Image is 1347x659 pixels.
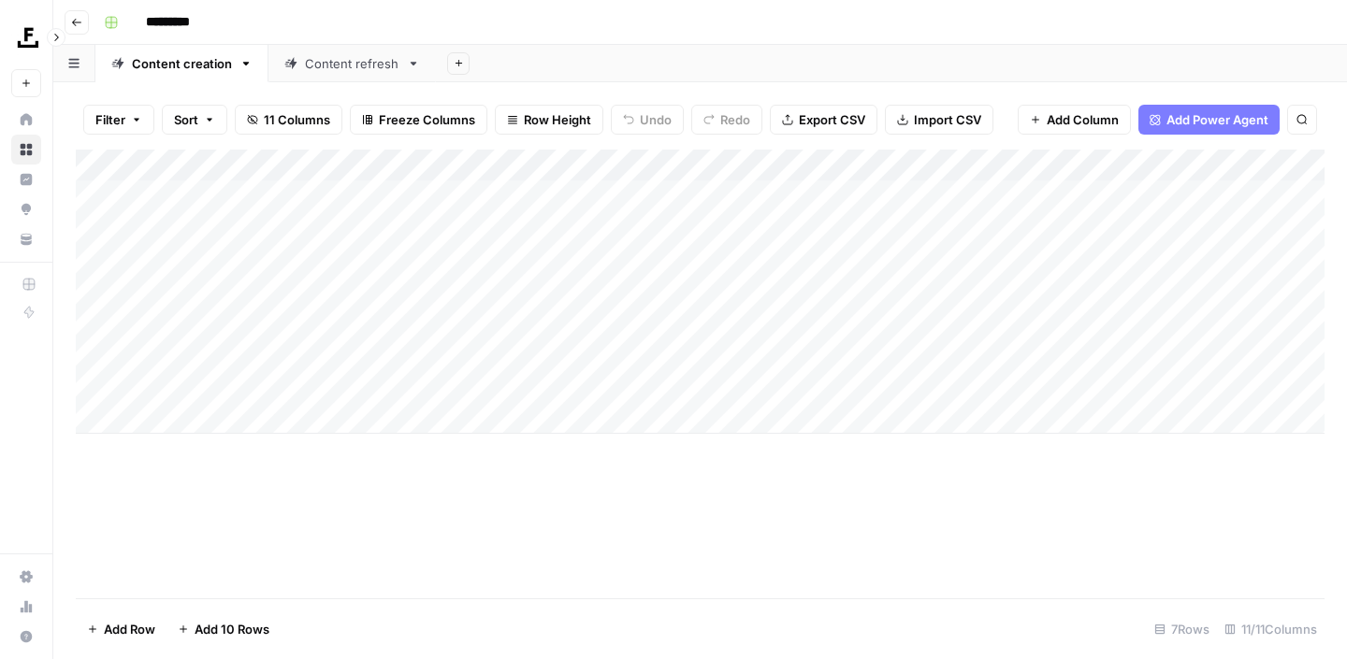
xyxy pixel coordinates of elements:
button: Workspace: Foundation Inc. [11,15,41,62]
span: Export CSV [799,110,865,129]
a: Content creation [95,45,268,82]
button: Undo [611,105,684,135]
div: Content refresh [305,54,399,73]
a: Usage [11,592,41,622]
div: 11/11 Columns [1217,614,1325,644]
img: Foundation Inc. Logo [11,21,45,55]
button: Export CSV [770,105,877,135]
button: 11 Columns [235,105,342,135]
a: Your Data [11,224,41,254]
a: Content refresh [268,45,436,82]
button: Sort [162,105,227,135]
button: Filter [83,105,154,135]
span: Redo [720,110,750,129]
a: Opportunities [11,194,41,224]
span: Add Power Agent [1166,110,1268,129]
button: Row Height [495,105,603,135]
a: Settings [11,562,41,592]
a: Home [11,105,41,135]
button: Add Column [1018,105,1131,135]
button: Help + Support [11,622,41,652]
button: Add Power Agent [1138,105,1280,135]
span: Add 10 Rows [195,620,269,638]
span: Sort [174,110,198,129]
span: 11 Columns [264,110,330,129]
a: Insights [11,165,41,194]
span: Import CSV [914,110,981,129]
span: Add Row [104,620,155,638]
div: Content creation [132,54,232,73]
span: Freeze Columns [379,110,475,129]
button: Freeze Columns [350,105,487,135]
a: Browse [11,135,41,165]
span: Add Column [1047,110,1119,129]
button: Redo [691,105,762,135]
span: Row Height [524,110,591,129]
span: Filter [95,110,125,129]
button: Import CSV [885,105,993,135]
button: Add 10 Rows [167,614,281,644]
button: Add Row [76,614,167,644]
span: Undo [640,110,672,129]
div: 7 Rows [1147,614,1217,644]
